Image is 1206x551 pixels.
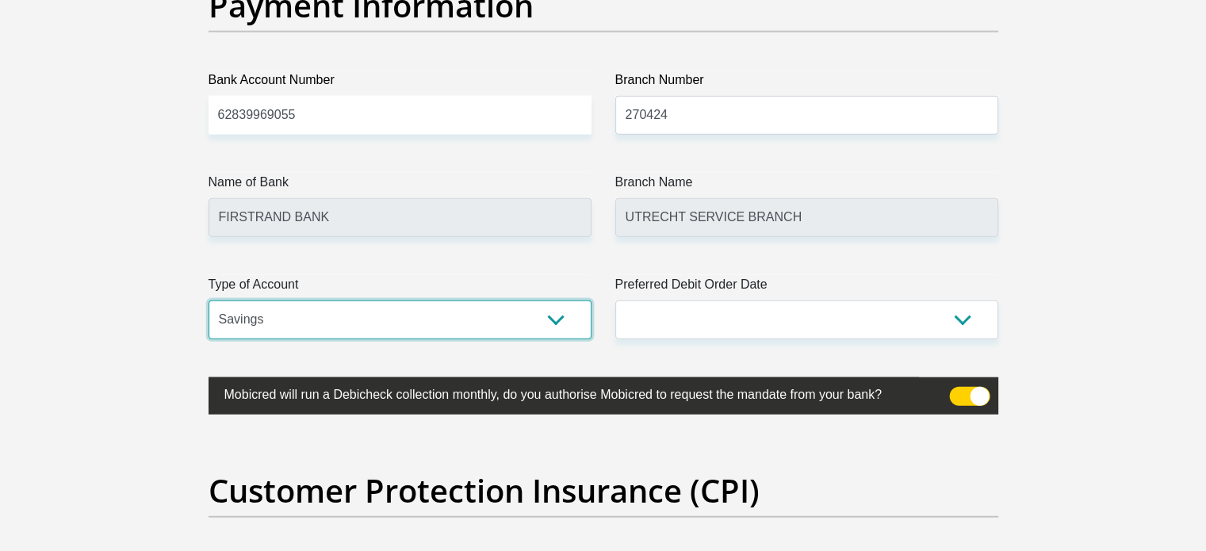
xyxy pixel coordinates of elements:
[615,96,998,135] input: Branch Number
[209,377,919,408] label: Mobicred will run a Debicheck collection monthly, do you authorise Mobicred to request the mandat...
[615,275,998,300] label: Preferred Debit Order Date
[209,96,592,135] input: Bank Account Number
[615,198,998,237] input: Branch Name
[209,275,592,300] label: Type of Account
[209,71,592,96] label: Bank Account Number
[209,173,592,198] label: Name of Bank
[615,173,998,198] label: Branch Name
[615,71,998,96] label: Branch Number
[209,198,592,237] input: Name of Bank
[209,472,998,510] h2: Customer Protection Insurance (CPI)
